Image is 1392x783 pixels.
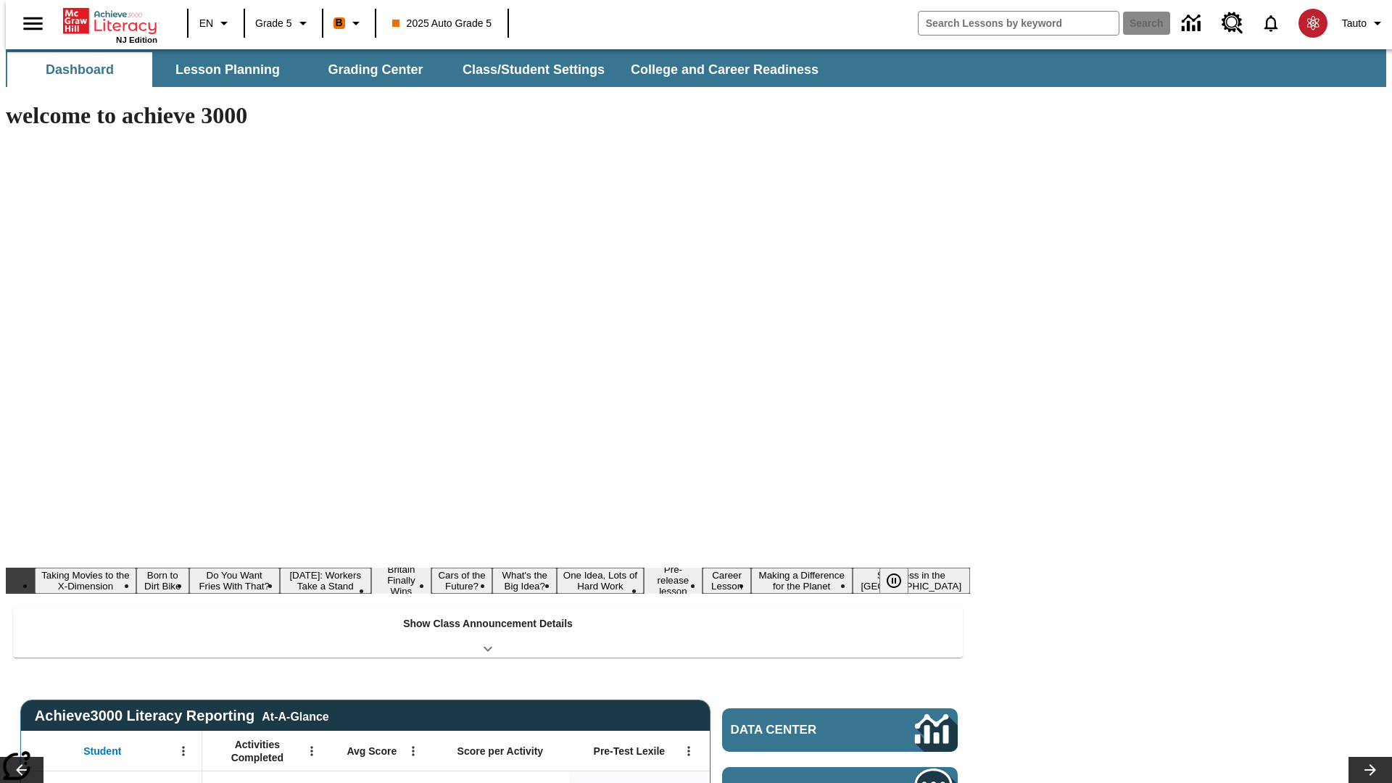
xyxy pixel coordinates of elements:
button: Slide 9 Pre-release lesson [644,562,703,599]
div: SubNavbar [6,49,1386,87]
a: Data Center [1173,4,1213,43]
button: Slide 8 One Idea, Lots of Hard Work [557,568,643,594]
button: Slide 12 Sleepless in the Animal Kingdom [853,568,970,594]
span: B [336,14,343,32]
div: SubNavbar [6,52,832,87]
span: Achieve3000 Literacy Reporting [35,708,329,724]
button: Slide 1 Taking Movies to the X-Dimension [35,568,136,594]
span: Grade 5 [255,16,292,31]
button: Grading Center [303,52,448,87]
div: Pause [879,568,923,594]
button: Slide 3 Do You Want Fries With That? [189,568,280,594]
button: Dashboard [7,52,152,87]
button: Open Menu [678,740,700,762]
button: Lesson Planning [155,52,300,87]
button: Language: EN, Select a language [193,10,239,36]
span: Tauto [1342,16,1367,31]
button: Slide 6 Cars of the Future? [431,568,492,594]
h1: welcome to achieve 3000 [6,102,970,129]
button: Slide 5 Britain Finally Wins [371,562,431,599]
button: Open side menu [12,2,54,45]
span: Activities Completed [210,738,305,764]
button: Grade: Grade 5, Select a grade [249,10,318,36]
a: Data Center [722,708,958,752]
a: Home [63,7,157,36]
button: College and Career Readiness [619,52,830,87]
button: Open Menu [173,740,194,762]
button: Slide 4 Labor Day: Workers Take a Stand [280,568,371,594]
span: 2025 Auto Grade 5 [392,16,492,31]
span: NJ Edition [116,36,157,44]
a: Resource Center, Will open in new tab [1213,4,1252,43]
span: Student [83,745,121,758]
button: Slide 11 Making a Difference for the Planet [751,568,853,594]
p: Show Class Announcement Details [403,616,573,631]
a: Notifications [1252,4,1290,42]
button: Slide 2 Born to Dirt Bike [136,568,189,594]
span: Data Center [731,723,866,737]
button: Pause [879,568,908,594]
button: Select a new avatar [1290,4,1336,42]
span: Pre-Test Lexile [594,745,666,758]
button: Class/Student Settings [451,52,616,87]
img: avatar image [1298,9,1327,38]
button: Slide 10 Career Lesson [703,568,751,594]
div: At-A-Glance [262,708,328,724]
button: Slide 7 What's the Big Idea? [492,568,557,594]
button: Open Menu [301,740,323,762]
span: EN [199,16,213,31]
div: Home [63,5,157,44]
span: Avg Score [347,745,397,758]
button: Boost Class color is orange. Change class color [328,10,370,36]
span: Score per Activity [457,745,544,758]
input: search field [919,12,1119,35]
div: Show Class Announcement Details [13,608,963,658]
button: Open Menu [402,740,424,762]
button: Lesson carousel, Next [1348,757,1392,783]
button: Profile/Settings [1336,10,1392,36]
